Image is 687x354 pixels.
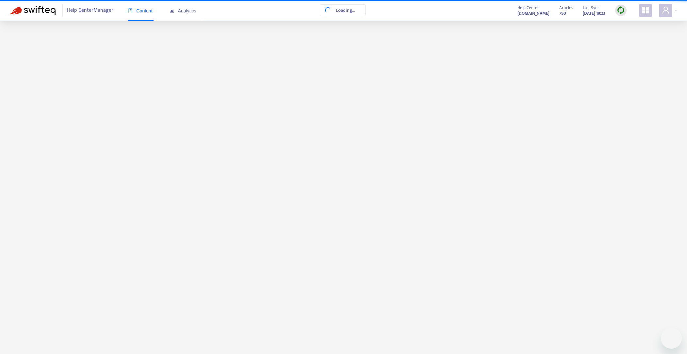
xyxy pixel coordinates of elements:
[128,8,133,13] span: book
[661,328,682,349] iframe: Schaltfläche zum Öffnen des Messaging-Fensters
[583,4,599,11] span: Last Sync
[170,8,174,13] span: area-chart
[10,6,56,15] img: Swifteq
[67,4,113,17] span: Help Center Manager
[662,6,670,14] span: user
[559,10,566,17] strong: 790
[583,10,605,17] strong: [DATE] 18:23
[559,4,573,11] span: Articles
[642,6,649,14] span: appstore
[617,6,625,14] img: sync.dc5367851b00ba804db3.png
[517,9,549,17] a: [DOMAIN_NAME]
[170,8,196,13] span: Analytics
[128,8,153,13] span: Content
[517,4,539,11] span: Help Center
[517,10,549,17] strong: [DOMAIN_NAME]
